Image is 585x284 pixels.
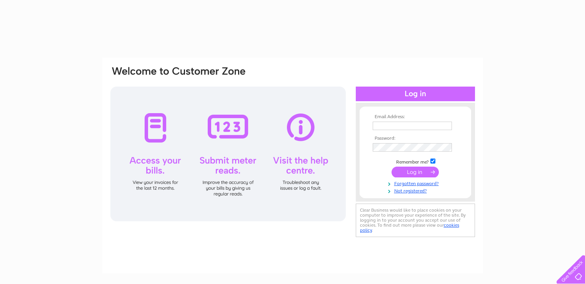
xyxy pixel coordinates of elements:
th: Password: [371,136,460,141]
input: Submit [392,167,439,177]
a: Forgotten password? [373,179,460,187]
div: Clear Business would like to place cookies on your computer to improve your experience of the sit... [356,204,475,237]
th: Email Address: [371,114,460,120]
a: Not registered? [373,187,460,194]
td: Remember me? [371,157,460,165]
a: cookies policy [360,222,459,233]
